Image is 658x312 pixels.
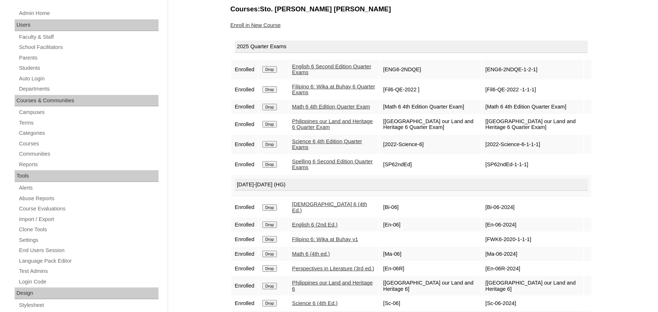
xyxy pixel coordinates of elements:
[235,41,588,53] div: 2025 Quarter Exams
[18,149,159,159] a: Communities
[482,135,583,154] td: [2022-Science-6-1-1-1]
[18,74,159,83] a: Auto Login
[231,100,258,114] td: Enrolled
[18,194,159,203] a: Abuse Reports
[262,300,277,307] input: Drop
[482,60,583,79] td: [ENG6-2NDQE-1-2-1]
[262,86,277,93] input: Drop
[15,19,159,31] div: Users
[482,155,583,174] td: [SP62ndEd-1-1-1]
[262,141,277,148] input: Drop
[292,138,362,151] a: Science 6 4th Edition Quarter Exams
[262,221,277,228] input: Drop
[380,218,481,232] td: [En-06]
[18,53,159,62] a: Parents
[18,129,159,138] a: Categories
[235,179,588,191] div: [DATE]-[DATE] (HG)
[292,201,368,213] a: [DEMOGRAPHIC_DATA] 6 (4th Ed.)
[18,236,159,245] a: Settings
[18,118,159,128] a: Terms
[482,115,583,134] td: [[GEOGRAPHIC_DATA] our Land and Heritage 6 Quarter Exam]
[262,204,277,211] input: Drop
[292,159,373,171] a: Spelling 6 Second Edition Quarter Exams
[482,232,583,246] td: [FWK6-2020-1-1-1]
[18,215,159,224] a: Import / Export
[380,276,481,296] td: [[GEOGRAPHIC_DATA] our Land and Heritage 6]
[231,262,258,275] td: Enrolled
[231,135,258,154] td: Enrolled
[380,80,481,99] td: [Fil6-QE-2022 ]
[380,198,481,217] td: [Bi-06]
[262,251,277,257] input: Drop
[292,280,373,292] a: Philippines our Land and Heritage 6
[15,288,159,299] div: Design
[231,60,258,79] td: Enrolled
[292,64,372,76] a: English 6 Second Edition Quarter Exams
[231,276,258,296] td: Enrolled
[18,160,159,169] a: Reports
[380,115,481,134] td: [[GEOGRAPHIC_DATA] our Land and Heritage 6 Quarter Exam]
[231,115,258,134] td: Enrolled
[292,266,374,271] a: Perspectives in Literature (3rd ed.)
[482,247,583,261] td: [Ma-06-2024]
[18,84,159,94] a: Departments
[482,80,583,99] td: [Fil6-QE-2022 -1-1-1]
[18,33,159,42] a: Faculty & Staff
[262,104,277,110] input: Drop
[231,22,281,28] a: Enroll in New Course
[18,108,159,117] a: Campuses
[380,262,481,275] td: [En-06R]
[18,43,159,52] a: School Facilitators
[380,247,481,261] td: [Ma-06]
[231,198,258,217] td: Enrolled
[231,232,258,246] td: Enrolled
[231,155,258,174] td: Enrolled
[292,222,338,228] a: English 6 (2nd Ed.)
[18,225,159,234] a: Clone Tools
[262,265,277,272] input: Drop
[482,262,583,275] td: [En-06R-2024]
[18,204,159,213] a: Course Evaluations
[18,183,159,193] a: Alerts
[231,247,258,261] td: Enrolled
[292,84,375,96] a: Filipino 6: Wika at Buhay 6 Quarter Exams
[380,100,481,114] td: [Math 6 4th Edition Quarter Exam]
[292,251,330,257] a: Math 6 (4th ed.)
[380,155,481,174] td: [SP62ndEd]
[262,66,277,73] input: Drop
[262,283,277,289] input: Drop
[15,170,159,182] div: Tools
[231,218,258,232] td: Enrolled
[18,9,159,18] a: Admin Home
[262,236,277,243] input: Drop
[482,276,583,296] td: [[GEOGRAPHIC_DATA] our Land and Heritage 6]
[18,256,159,266] a: Language Pack Editor
[18,139,159,148] a: Courses
[292,118,373,130] a: Philippines our Land and Heritage 6 Quarter Exam
[18,301,159,310] a: Stylesheet
[292,300,338,306] a: Science 6 (4th Ed.)
[380,60,481,79] td: [ENG6-2NDQE]
[262,121,277,128] input: Drop
[482,218,583,232] td: [En-06-2024]
[482,100,583,114] td: [Math 6 4th Edition Quarter Exam]
[380,135,481,154] td: [2022-Science-6]
[482,198,583,217] td: [Bi-06-2024]
[262,161,277,168] input: Drop
[231,80,258,99] td: Enrolled
[15,95,159,107] div: Courses & Communities
[18,246,159,255] a: End Users Session
[380,296,481,310] td: [Sc-06]
[18,64,159,73] a: Students
[231,4,592,14] h3: Courses:Sto. [PERSON_NAME] [PERSON_NAME]
[292,104,370,110] a: Math 6 4th Edition Quarter Exam
[231,296,258,310] td: Enrolled
[18,277,159,286] a: Login Code
[482,296,583,310] td: [Sc-06-2024]
[292,236,358,242] a: Filipino 6: Wika at Buhay v1
[18,267,159,276] a: Test Admins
